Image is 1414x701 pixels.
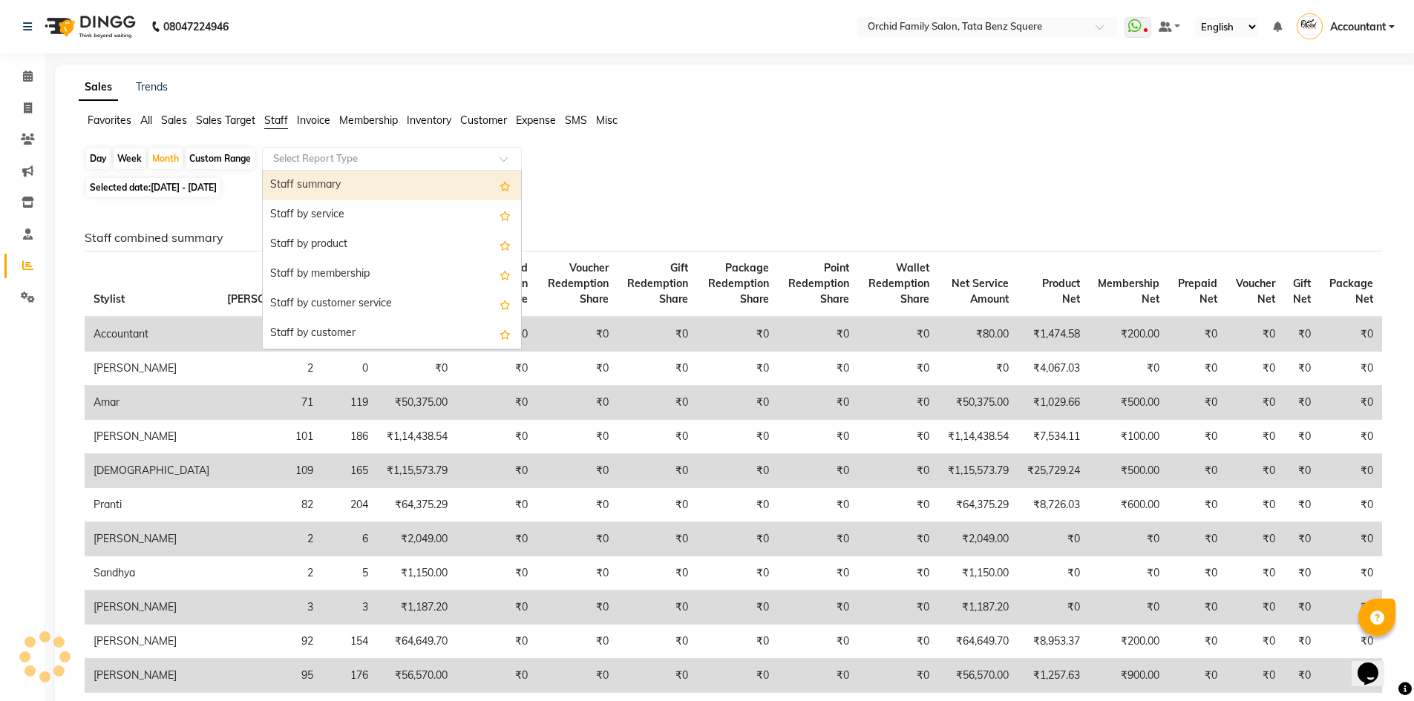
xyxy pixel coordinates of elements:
td: ₹0 [618,590,698,625]
td: ₹0 [537,522,617,556]
td: ₹0 [1320,625,1382,659]
div: Staff by service [263,200,521,230]
td: ₹0 [778,386,858,420]
td: ₹0 [858,420,938,454]
td: ₹8,953.37 [1018,625,1088,659]
td: ₹0 [1168,659,1226,693]
td: ₹0 [1168,420,1226,454]
td: 0 [322,352,377,386]
td: ₹0 [537,659,617,693]
td: 119 [322,386,377,420]
td: ₹0 [537,556,617,590]
td: ₹100.00 [1089,420,1169,454]
td: ₹0 [377,352,456,386]
td: ₹0 [1168,488,1226,522]
div: Staff by customer [263,319,521,349]
td: ₹0 [697,352,778,386]
span: Point Redemption Share [788,261,849,306]
td: ₹1,15,573.79 [377,454,456,488]
div: Custom Range [186,148,255,169]
td: ₹0 [456,352,537,386]
td: ₹1,474.58 [1018,317,1088,352]
td: ₹0 [858,317,938,352]
td: ₹64,649.70 [938,625,1018,659]
td: ₹0 [858,659,938,693]
td: ₹600.00 [1089,488,1169,522]
td: ₹2,049.00 [377,522,456,556]
td: ₹0 [1226,454,1284,488]
td: ₹0 [537,352,617,386]
td: ₹0 [858,556,938,590]
td: ₹0 [1168,352,1226,386]
td: ₹0 [1226,420,1284,454]
td: ₹0 [1320,454,1382,488]
td: ₹0 [1284,386,1320,420]
td: 2 [218,352,322,386]
td: ₹0 [858,522,938,556]
td: ₹200.00 [1089,625,1169,659]
td: ₹0 [1089,556,1169,590]
td: ₹0 [697,420,778,454]
td: ₹0 [1284,352,1320,386]
td: 5 [322,556,377,590]
td: 3 [218,590,322,625]
td: ₹0 [1018,556,1088,590]
td: ₹0 [1018,522,1088,556]
td: ₹0 [1226,386,1284,420]
td: 176 [322,659,377,693]
td: 92 [218,625,322,659]
td: 154 [322,625,377,659]
span: Wallet Redemption Share [868,261,929,306]
td: ₹0 [697,590,778,625]
span: All [140,113,152,127]
td: ₹25,729.24 [1018,454,1088,488]
td: 71 [218,386,322,420]
img: Accountant [1297,13,1323,39]
td: ₹0 [697,556,778,590]
td: ₹0 [537,625,617,659]
td: ₹0 [1284,317,1320,352]
td: ₹0 [778,522,858,556]
td: ₹0 [1320,352,1382,386]
td: 3 [322,590,377,625]
td: ₹0 [1089,352,1169,386]
td: ₹0 [1320,420,1382,454]
td: ₹0 [1284,420,1320,454]
td: ₹0 [778,454,858,488]
td: Sandhya [85,556,218,590]
span: Expense [516,113,556,127]
td: [PERSON_NAME] [85,590,218,625]
div: Staff summary [263,171,521,200]
td: ₹0 [456,454,537,488]
td: ₹0 [697,659,778,693]
td: 6 [322,522,377,556]
td: ₹0 [858,386,938,420]
div: Day [86,148,111,169]
td: Amar [85,386,218,420]
td: ₹0 [1320,317,1382,352]
td: ₹1,14,438.54 [377,420,456,454]
td: [PERSON_NAME] [85,659,218,693]
td: ₹0 [1320,386,1382,420]
td: 2 [218,522,322,556]
img: logo [38,6,140,47]
span: Add this report to Favorites List [500,266,511,283]
td: ₹0 [1284,522,1320,556]
span: Accountant [1330,19,1386,35]
td: ₹0 [618,352,698,386]
td: ₹0 [537,488,617,522]
td: ₹0 [537,454,617,488]
span: Add this report to Favorites List [500,177,511,194]
td: ₹0 [858,352,938,386]
span: [DATE] - [DATE] [151,182,217,193]
td: ₹0 [858,454,938,488]
span: Add this report to Favorites List [500,236,511,254]
td: ₹0 [1320,556,1382,590]
td: 186 [322,420,377,454]
td: ₹64,375.29 [377,488,456,522]
a: Trends [136,80,168,93]
td: ₹0 [456,590,537,625]
td: ₹0 [1284,454,1320,488]
td: 109 [218,454,322,488]
td: ₹0 [618,556,698,590]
